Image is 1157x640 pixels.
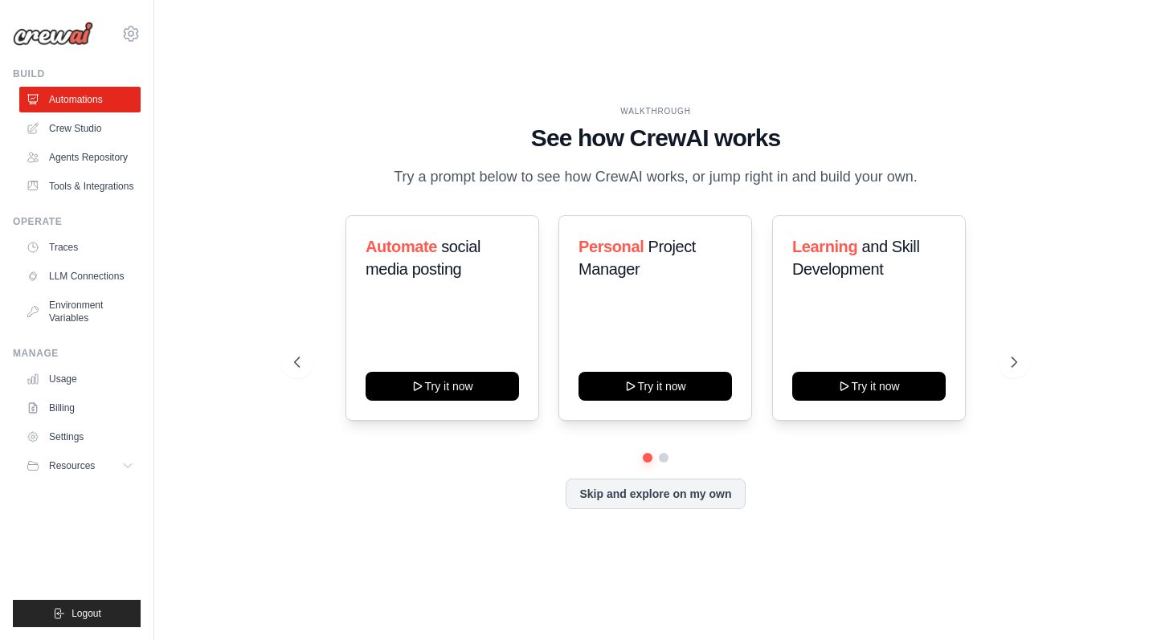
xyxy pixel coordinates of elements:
button: Logout [13,600,141,627]
a: Crew Studio [19,116,141,141]
div: Build [13,67,141,80]
span: Personal [578,238,644,255]
button: Skip and explore on my own [566,479,745,509]
span: Resources [49,459,95,472]
a: Agents Repository [19,145,141,170]
p: Try a prompt below to see how CrewAI works, or jump right in and build your own. [386,165,926,189]
a: Billing [19,395,141,421]
button: Try it now [366,372,519,401]
span: Automate [366,238,437,255]
a: Traces [19,234,141,260]
span: and Skill Development [792,238,919,278]
span: Project Manager [578,238,696,278]
iframe: Chat Widget [1077,563,1157,640]
span: Learning [792,238,857,255]
button: Try it now [578,372,732,401]
a: Environment Variables [19,292,141,331]
button: Try it now [792,372,946,401]
span: Logout [72,607,101,620]
div: Manage [13,347,141,360]
a: Settings [19,424,141,450]
span: social media posting [366,238,480,278]
h1: See how CrewAI works [294,124,1016,153]
a: LLM Connections [19,263,141,289]
div: WALKTHROUGH [294,105,1016,117]
div: Operate [13,215,141,228]
a: Usage [19,366,141,392]
a: Tools & Integrations [19,173,141,199]
button: Resources [19,453,141,479]
img: Logo [13,22,93,46]
a: Automations [19,87,141,112]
